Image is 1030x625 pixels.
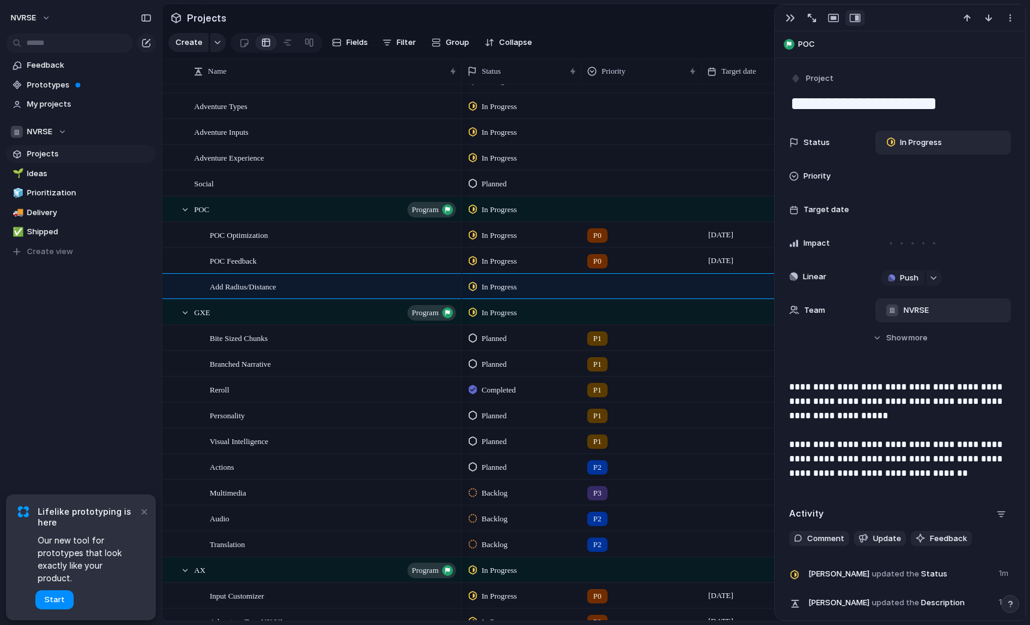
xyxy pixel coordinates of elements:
span: Delivery [27,207,152,219]
span: Status [808,565,992,582]
span: Description [808,594,992,611]
span: In Progress [482,204,517,216]
span: Adventure Inputs [194,125,249,138]
span: P2 [593,513,602,525]
a: My projects [6,95,156,113]
button: Create [168,33,209,52]
span: updated the [872,568,919,580]
button: POC [780,35,1020,54]
span: 1m [999,594,1011,608]
span: Ideas [27,168,152,180]
span: Target date [804,204,849,216]
span: P0 [593,255,602,267]
span: POC Feedback [210,253,256,267]
a: Feedback [6,56,156,74]
span: In Progress [482,230,517,241]
span: Group [446,37,469,49]
span: Backlog [482,487,508,499]
span: [DATE] [705,253,736,268]
button: Showmore [789,327,1011,349]
span: program [412,304,439,321]
div: 🌱 [13,167,21,180]
a: Prototypes [6,76,156,94]
span: Status [804,137,830,149]
div: 🧊 [13,186,21,200]
span: Add Radius/Distance [210,279,276,293]
button: NVRSE [6,123,156,141]
span: In Progress [482,152,517,164]
span: Completed [482,384,516,396]
div: 🚚 [13,206,21,219]
span: Projects [27,148,152,160]
span: Show [886,332,908,344]
button: Collapse [480,33,537,52]
span: Planned [482,178,507,190]
span: In Progress [482,281,517,293]
span: P1 [593,410,602,422]
span: GXE [194,305,210,319]
span: In Progress [482,307,517,319]
span: P2 [593,461,602,473]
span: Linear [803,271,826,283]
span: Audio [210,511,229,525]
span: P1 [593,358,602,370]
a: Projects [6,145,156,163]
button: Push [881,270,925,286]
span: Team [804,304,825,316]
span: Backlog [482,539,508,551]
span: Multimedia [210,485,246,499]
span: Create view [27,246,73,258]
button: program [407,305,456,321]
span: program [412,562,439,579]
span: Impact [804,237,830,249]
span: Start [44,594,65,606]
span: Priority [804,170,830,182]
span: Comment [807,533,844,545]
span: P0 [593,230,602,241]
span: program [412,201,439,218]
a: 🚚Delivery [6,204,156,222]
span: In Progress [482,590,517,602]
button: 🌱 [11,168,23,180]
button: Project [788,70,837,87]
button: Fields [327,33,373,52]
span: Push [900,272,919,284]
button: Comment [789,531,849,547]
span: Translation [210,537,245,551]
span: Feedback [930,533,967,545]
span: Status [482,65,501,77]
span: Priority [602,65,626,77]
span: Update [873,533,901,545]
button: Group [425,33,475,52]
button: Feedback [911,531,972,547]
span: Prototypes [27,79,152,91]
button: NVRSE [5,8,57,28]
span: Adventure Experience [194,150,264,164]
span: Planned [482,436,507,448]
button: ✅ [11,226,23,238]
span: Collapse [499,37,532,49]
span: Planned [482,358,507,370]
button: Create view [6,243,156,261]
span: [DATE] [705,588,736,603]
button: Start [35,590,74,609]
span: Create [176,37,203,49]
span: Project [806,73,833,84]
div: ✅Shipped [6,223,156,241]
span: AX [194,563,206,576]
span: P3 [593,487,602,499]
span: Our new tool for prototypes that look exactly like your product. [38,534,138,584]
a: 🧊Prioritization [6,184,156,202]
div: ✅ [13,225,21,239]
span: P1 [593,436,602,448]
span: NVRSE [27,126,52,138]
button: program [407,563,456,578]
span: Filter [397,37,416,49]
span: more [908,332,928,344]
span: POC [798,38,1020,50]
span: Social [194,176,214,190]
span: Personality [210,408,245,422]
span: Planned [482,410,507,422]
button: Filter [377,33,421,52]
